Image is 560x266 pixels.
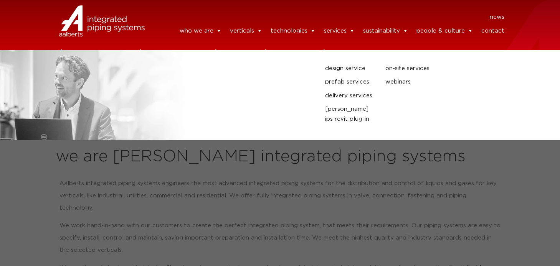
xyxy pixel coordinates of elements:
[59,220,501,256] p: We work hand-in-hand with our customers to create the perfect integrated piping system, that meet...
[490,11,504,23] a: news
[325,64,374,74] a: design service
[385,64,451,74] a: on-site services
[416,23,473,39] a: people & culture
[180,23,221,39] a: who we are
[325,77,374,87] a: prefab services
[56,148,505,166] h2: we are [PERSON_NAME] integrated piping systems
[325,91,374,101] a: delivery services
[156,11,505,23] nav: Menu
[481,23,504,39] a: contact
[325,104,374,124] a: [PERSON_NAME] IPS Revit plug-in
[230,23,262,39] a: verticals
[385,77,451,87] a: webinars
[363,23,408,39] a: sustainability
[271,23,316,39] a: technologies
[59,177,501,214] p: Aalberts integrated piping systems engineers the most advanced integrated piping systems for the ...
[324,23,355,39] a: services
